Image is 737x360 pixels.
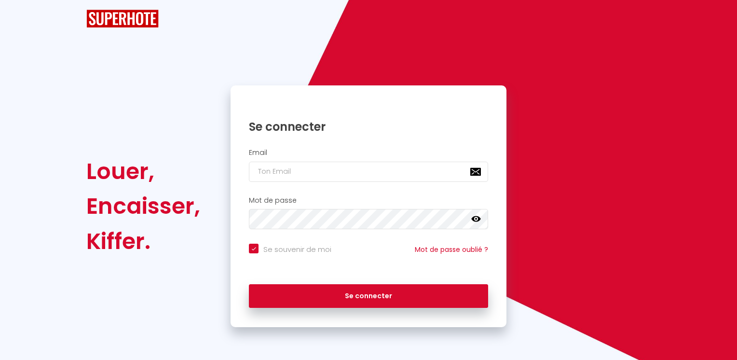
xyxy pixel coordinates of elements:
[86,10,159,28] img: SuperHote logo
[86,154,200,189] div: Louer,
[415,245,488,254] a: Mot de passe oublié ?
[249,119,488,134] h1: Se connecter
[86,224,200,259] div: Kiffer.
[249,162,488,182] input: Ton Email
[249,284,488,308] button: Se connecter
[249,196,488,205] h2: Mot de passe
[249,149,488,157] h2: Email
[86,189,200,223] div: Encaisser,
